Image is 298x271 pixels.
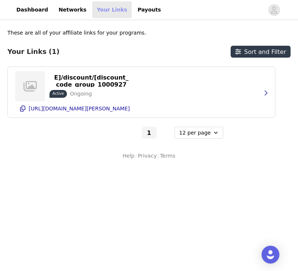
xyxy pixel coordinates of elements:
button: https://[DOMAIN_NAME]/discount/[discount_code_group_10009279] [49,75,133,87]
p: [URL][DOMAIN_NAME][PERSON_NAME] [29,106,130,112]
p: These are all of your affiliate links for your programs. [7,29,146,37]
button: Go to next page [158,127,173,139]
a: Privacy [138,152,157,160]
a: Terms [160,152,175,160]
a: Payouts [133,1,166,18]
a: Networks [54,1,91,18]
p: Active [52,91,64,96]
h3: Your Links (1) [7,48,60,56]
button: Go To Page 1 [142,127,157,139]
a: Dashboard [12,1,52,18]
div: Open Intercom Messenger [262,246,279,264]
p: https://[DOMAIN_NAME]/discount/[discount_code_group_10009279] [54,67,129,95]
div: avatar [270,4,278,16]
button: [URL][DOMAIN_NAME][PERSON_NAME] [15,103,267,114]
p: Ongoing [70,90,92,98]
button: Go to previous page [125,127,140,139]
a: Help [123,152,135,160]
a: Your Links [92,1,132,18]
button: Sort and Filter [231,46,291,58]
